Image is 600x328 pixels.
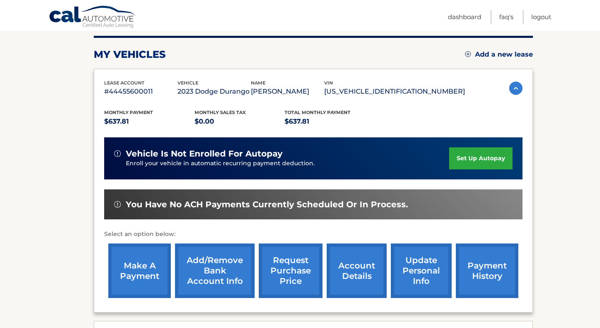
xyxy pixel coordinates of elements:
[285,116,375,127] p: $637.81
[391,244,452,298] a: update personal info
[324,86,465,97] p: [US_VEHICLE_IDENTIFICATION_NUMBER]
[104,116,195,127] p: $637.81
[49,5,136,30] a: Cal Automotive
[177,86,251,97] p: 2023 Dodge Durango
[449,147,512,169] a: set up autopay
[465,50,533,59] a: Add a new lease
[195,116,285,127] p: $0.00
[195,109,246,115] span: Monthly sales Tax
[448,10,481,24] a: Dashboard
[104,86,177,97] p: #44455600011
[114,201,121,208] img: alert-white.svg
[327,244,387,298] a: account details
[94,48,166,61] h2: my vehicles
[104,109,153,115] span: Monthly Payment
[259,244,322,298] a: request purchase price
[177,80,198,86] span: vehicle
[324,80,333,86] span: vin
[285,109,350,115] span: Total Monthly Payment
[126,149,282,159] span: vehicle is not enrolled for autopay
[531,10,551,24] a: Logout
[175,244,255,298] a: Add/Remove bank account info
[456,244,518,298] a: payment history
[465,51,471,57] img: add.svg
[104,80,145,86] span: lease account
[509,82,522,95] img: accordion-active.svg
[126,159,449,168] p: Enroll your vehicle in automatic recurring payment deduction.
[104,229,522,239] p: Select an option below:
[108,244,171,298] a: make a payment
[499,10,513,24] a: FAQ's
[126,199,408,210] span: You have no ACH payments currently scheduled or in process.
[251,80,265,86] span: name
[251,86,324,97] p: [PERSON_NAME]
[114,150,121,157] img: alert-white.svg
